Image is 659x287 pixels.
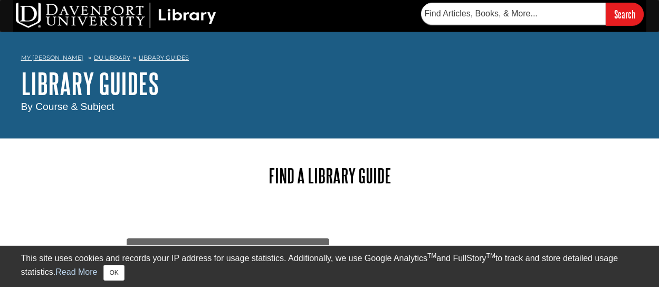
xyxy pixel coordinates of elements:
a: DU Library [94,54,130,61]
h2: Find a Library Guide [127,165,533,187]
div: This site uses cookies and records your IP address for usage statistics. Additionally, we use Goo... [21,252,638,281]
a: Courses & Subjects [127,238,330,262]
nav: breadcrumb [21,51,638,68]
sup: TM [427,252,436,260]
input: Search [606,3,644,25]
img: DU Library [16,3,216,28]
div: By Course & Subject [21,99,638,115]
form: Searches DU Library's articles, books, and more [421,3,644,25]
a: My [PERSON_NAME] [21,53,83,62]
a: Browse All Guides (A-Z) [329,238,532,262]
input: Find Articles, Books, & More... [421,3,606,25]
sup: TM [486,252,495,260]
button: Close [103,265,124,281]
a: Library Guides [139,54,189,61]
h1: Library Guides [21,68,638,99]
a: Read More [55,267,97,276]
